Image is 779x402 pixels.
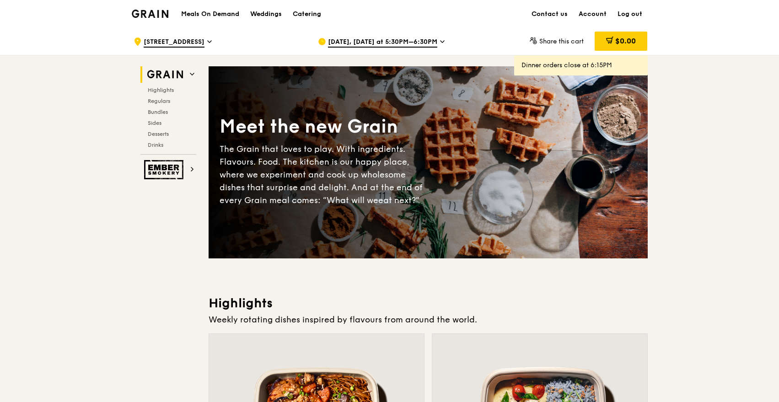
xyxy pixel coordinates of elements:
[144,160,186,179] img: Ember Smokery web logo
[209,295,648,311] h3: Highlights
[148,131,169,137] span: Desserts
[220,114,428,139] div: Meet the new Grain
[521,61,640,70] div: Dinner orders close at 6:15PM
[148,109,168,115] span: Bundles
[220,143,428,207] div: The Grain that loves to play. With ingredients. Flavours. Food. The kitchen is our happy place, w...
[539,38,584,45] span: Share this cart
[250,0,282,28] div: Weddings
[144,66,186,83] img: Grain web logo
[526,0,573,28] a: Contact us
[615,37,636,45] span: $0.00
[132,10,169,18] img: Grain
[612,0,648,28] a: Log out
[573,0,612,28] a: Account
[181,10,239,19] h1: Meals On Demand
[144,38,204,48] span: [STREET_ADDRESS]
[148,87,174,93] span: Highlights
[287,0,327,28] a: Catering
[209,313,648,326] div: Weekly rotating dishes inspired by flavours from around the world.
[245,0,287,28] a: Weddings
[378,195,419,205] span: eat next?”
[148,120,161,126] span: Sides
[148,142,163,148] span: Drinks
[328,38,437,48] span: [DATE], [DATE] at 5:30PM–6:30PM
[148,98,170,104] span: Regulars
[293,0,321,28] div: Catering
